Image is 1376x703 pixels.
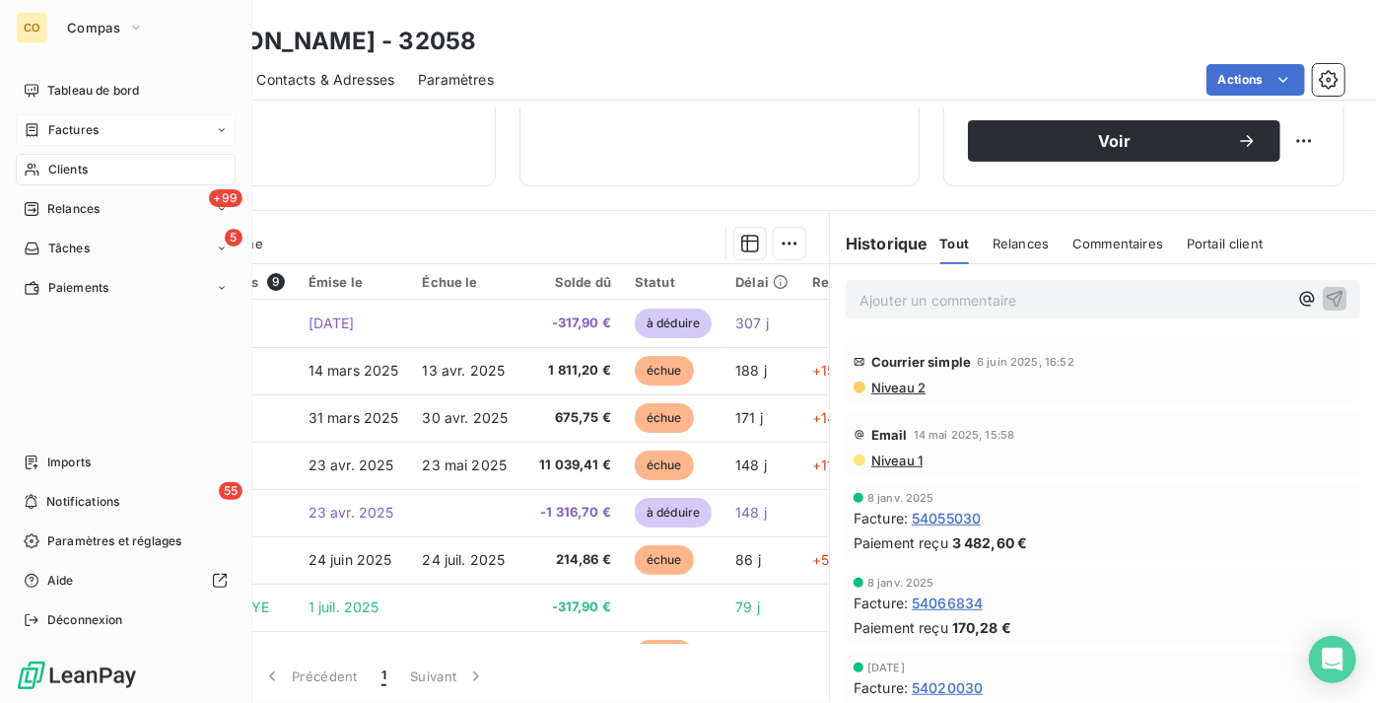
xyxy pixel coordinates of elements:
[536,550,611,570] span: 214,86 €
[47,532,181,550] span: Paramètres et réglages
[869,380,926,395] span: Niveau 2
[309,409,399,426] span: 31 mars 2025
[952,617,1011,638] span: 170,28 €
[48,279,108,297] span: Paiements
[867,662,905,673] span: [DATE]
[635,545,694,575] span: échue
[48,161,88,178] span: Clients
[735,504,767,521] span: 148 j
[370,656,398,697] button: 1
[812,457,850,473] span: +118 j
[47,454,91,471] span: Imports
[854,508,908,528] span: Facture :
[735,315,769,331] span: 307 j
[871,354,971,370] span: Courrier simple
[309,551,392,568] span: 24 juin 2025
[735,598,760,615] span: 79 j
[418,70,494,90] span: Paramètres
[309,598,379,615] span: 1 juil. 2025
[309,315,355,331] span: [DATE]
[1072,236,1163,251] span: Commentaires
[912,677,983,698] span: 54020030
[871,427,908,443] span: Email
[867,577,934,589] span: 8 janv. 2025
[309,457,394,473] span: 23 avr. 2025
[536,408,611,428] span: 675,75 €
[536,456,611,475] span: 11 039,41 €
[48,240,90,257] span: Tâches
[735,551,761,568] span: 86 j
[536,314,611,333] span: -317,90 €
[993,236,1049,251] span: Relances
[423,551,506,568] span: 24 juil. 2025
[219,482,242,500] span: 55
[48,121,99,139] span: Factures
[536,361,611,381] span: 1 811,20 €
[854,593,908,613] span: Facture :
[635,356,694,386] span: échue
[812,274,875,290] div: Retard
[16,565,236,597] a: Aide
[635,403,694,433] span: échue
[635,309,712,338] span: à déduire
[735,362,767,379] span: 188 j
[968,120,1280,162] button: Voir
[830,232,929,255] h6: Historique
[250,656,370,697] button: Précédent
[173,24,476,59] h3: [PERSON_NAME] - 32058
[423,274,514,290] div: Échue le
[914,429,1015,441] span: 14 mai 2025, 15:58
[423,457,508,473] span: 23 mai 2025
[423,362,506,379] span: 13 avr. 2025
[267,273,285,291] span: 9
[423,409,509,426] span: 30 avr. 2025
[812,551,846,568] span: +56 j
[1206,64,1305,96] button: Actions
[1187,236,1263,251] span: Portail client
[309,504,394,521] span: 23 avr. 2025
[309,274,399,290] div: Émise le
[940,236,970,251] span: Tout
[912,508,981,528] span: 54055030
[854,677,908,698] span: Facture :
[47,82,139,100] span: Tableau de bord
[635,451,694,480] span: échue
[854,617,948,638] span: Paiement reçu
[635,498,712,527] span: à déduire
[735,274,789,290] div: Délai
[381,667,386,686] span: 1
[47,200,100,218] span: Relances
[46,493,119,511] span: Notifications
[854,532,948,553] span: Paiement reçu
[16,660,138,691] img: Logo LeanPay
[812,409,850,426] span: +141 j
[912,593,983,613] span: 54066834
[67,20,120,35] span: Compas
[209,189,242,207] span: +99
[735,457,767,473] span: 148 j
[952,532,1028,553] span: 3 482,60 €
[225,229,242,246] span: 5
[635,640,694,669] span: échue
[536,503,611,523] span: -1 316,70 €
[735,409,763,426] span: 171 j
[867,492,934,504] span: 8 janv. 2025
[309,362,399,379] span: 14 mars 2025
[47,611,123,629] span: Déconnexion
[869,453,923,468] span: Niveau 1
[256,70,394,90] span: Contacts & Adresses
[47,572,74,590] span: Aide
[16,12,47,43] div: CO
[812,362,852,379] span: +158 j
[536,274,611,290] div: Solde dû
[1309,636,1356,683] div: Open Intercom Messenger
[992,133,1237,149] span: Voir
[398,656,498,697] button: Suivant
[977,356,1074,368] span: 6 juin 2025, 16:52
[635,274,712,290] div: Statut
[536,598,611,617] span: -317,90 €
